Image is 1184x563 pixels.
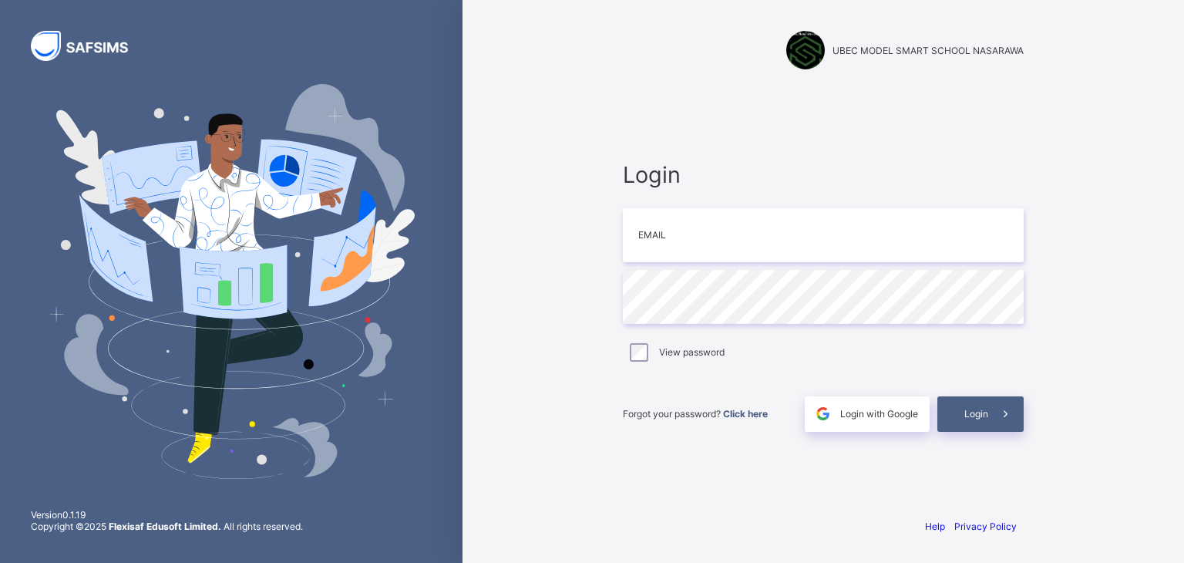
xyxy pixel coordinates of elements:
img: google.396cfc9801f0270233282035f929180a.svg [814,405,832,423]
strong: Flexisaf Edusoft Limited. [109,521,221,532]
span: UBEC MODEL SMART SCHOOL NASARAWA [832,45,1024,56]
span: Version 0.1.19 [31,509,303,521]
a: Click here [723,408,768,420]
span: Login with Google [840,408,918,420]
a: Privacy Policy [954,521,1017,532]
img: SAFSIMS Logo [31,31,146,61]
span: Copyright © 2025 All rights reserved. [31,521,303,532]
img: Hero Image [48,84,415,479]
span: Login [964,408,988,420]
label: View password [659,346,725,358]
a: Help [925,521,945,532]
span: Login [623,161,1024,188]
span: Forgot your password? [623,408,768,420]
